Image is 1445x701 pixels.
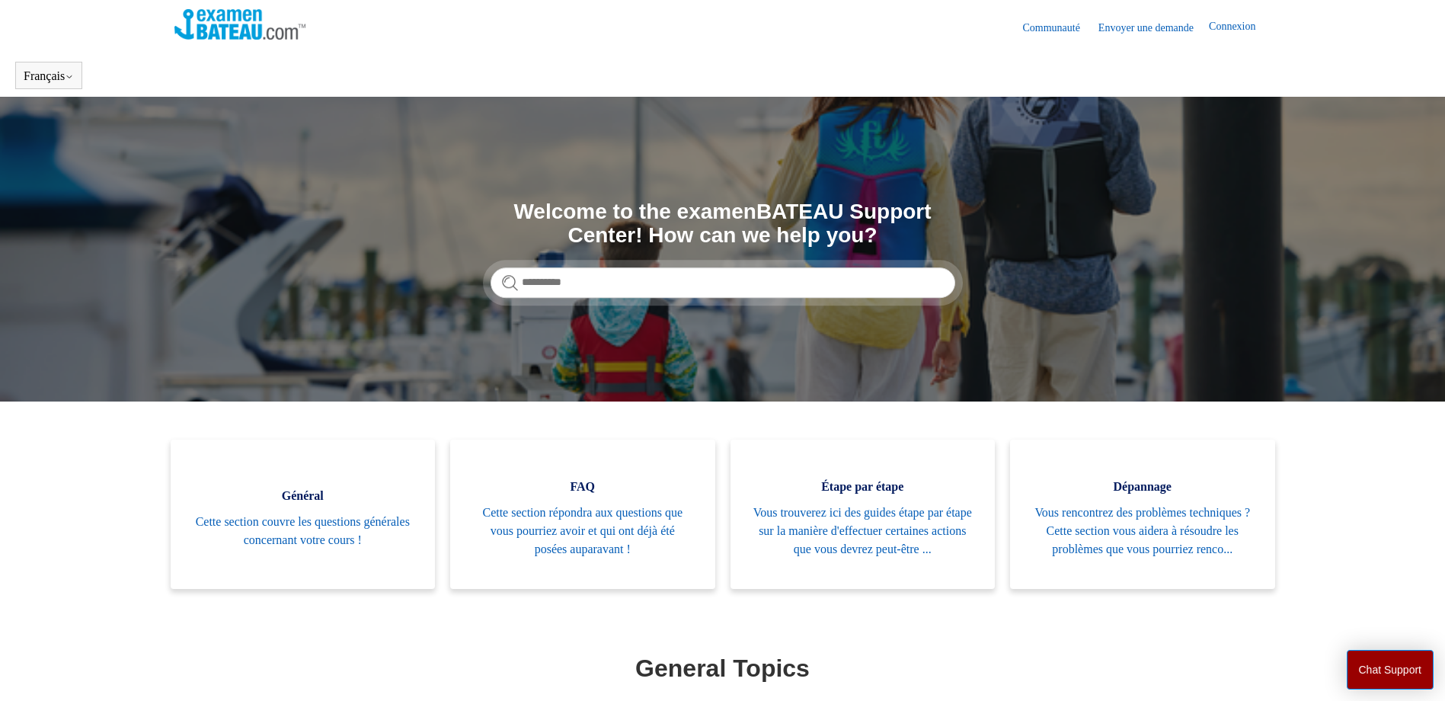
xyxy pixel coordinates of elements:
a: FAQ Cette section répondra aux questions que vous pourriez avoir et qui ont déjà été posées aupar... [450,440,715,589]
span: Général [193,487,413,505]
a: Communauté [1022,20,1095,36]
span: Cette section répondra aux questions que vous pourriez avoir et qui ont déjà été posées auparavant ! [473,504,692,559]
input: Rechercher [491,267,955,298]
button: Chat Support [1347,650,1434,690]
a: Dépannage Vous rencontrez des problèmes techniques ? Cette section vous aidera à résoudre les pro... [1010,440,1275,589]
h1: Welcome to the examenBATEAU Support Center! How can we help you? [491,200,955,248]
a: Étape par étape Vous trouverez ici des guides étape par étape sur la manière d'effectuer certaine... [730,440,996,589]
span: Vous rencontrez des problèmes techniques ? Cette section vous aidera à résoudre les problèmes que... [1033,504,1252,559]
span: Vous trouverez ici des guides étape par étape sur la manière d'effectuer certaines actions que vo... [753,504,973,559]
span: Cette section couvre les questions générales concernant votre cours ! [193,513,413,549]
a: Envoyer une demande [1098,20,1209,36]
a: Connexion [1209,18,1271,37]
img: Page d’accueil du Centre d’aide Examen Bateau [174,9,306,40]
span: Étape par étape [753,478,973,496]
h1: General Topics [174,650,1271,687]
span: Dépannage [1033,478,1252,496]
span: FAQ [473,478,692,496]
a: Général Cette section couvre les questions générales concernant votre cours ! [171,440,436,589]
button: Français [24,69,74,83]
